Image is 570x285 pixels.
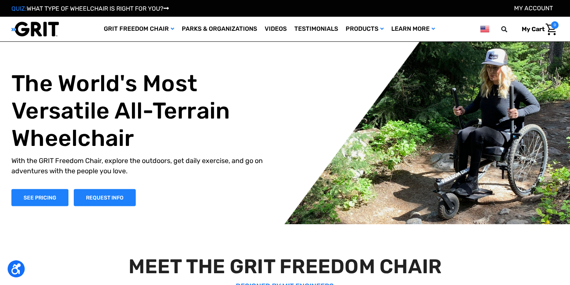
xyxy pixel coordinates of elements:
[11,155,280,176] p: With the GRIT Freedom Chair, explore the outdoors, get daily exercise, and go on adventures with ...
[11,21,59,37] img: GRIT All-Terrain Wheelchair and Mobility Equipment
[74,189,136,206] a: Slide number 1, Request Information
[546,24,557,35] img: Cart
[291,17,342,41] a: Testimonials
[480,24,489,34] img: us.png
[11,189,68,206] a: Shop Now
[178,17,261,41] a: Parks & Organizations
[261,17,291,41] a: Videos
[516,21,559,37] a: Cart with 0 items
[11,5,27,12] span: QUIZ:
[11,70,280,152] h1: The World's Most Versatile All-Terrain Wheelchair
[11,5,169,12] a: QUIZ:WHAT TYPE OF WHEELCHAIR IS RIGHT FOR YOU?
[387,17,439,41] a: Learn More
[514,5,553,12] a: Account
[505,21,516,37] input: Search
[342,17,387,41] a: Products
[551,21,559,29] span: 0
[100,17,178,41] a: GRIT Freedom Chair
[522,25,545,33] span: My Cart
[14,255,556,278] h2: MEET THE GRIT FREEDOM CHAIR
